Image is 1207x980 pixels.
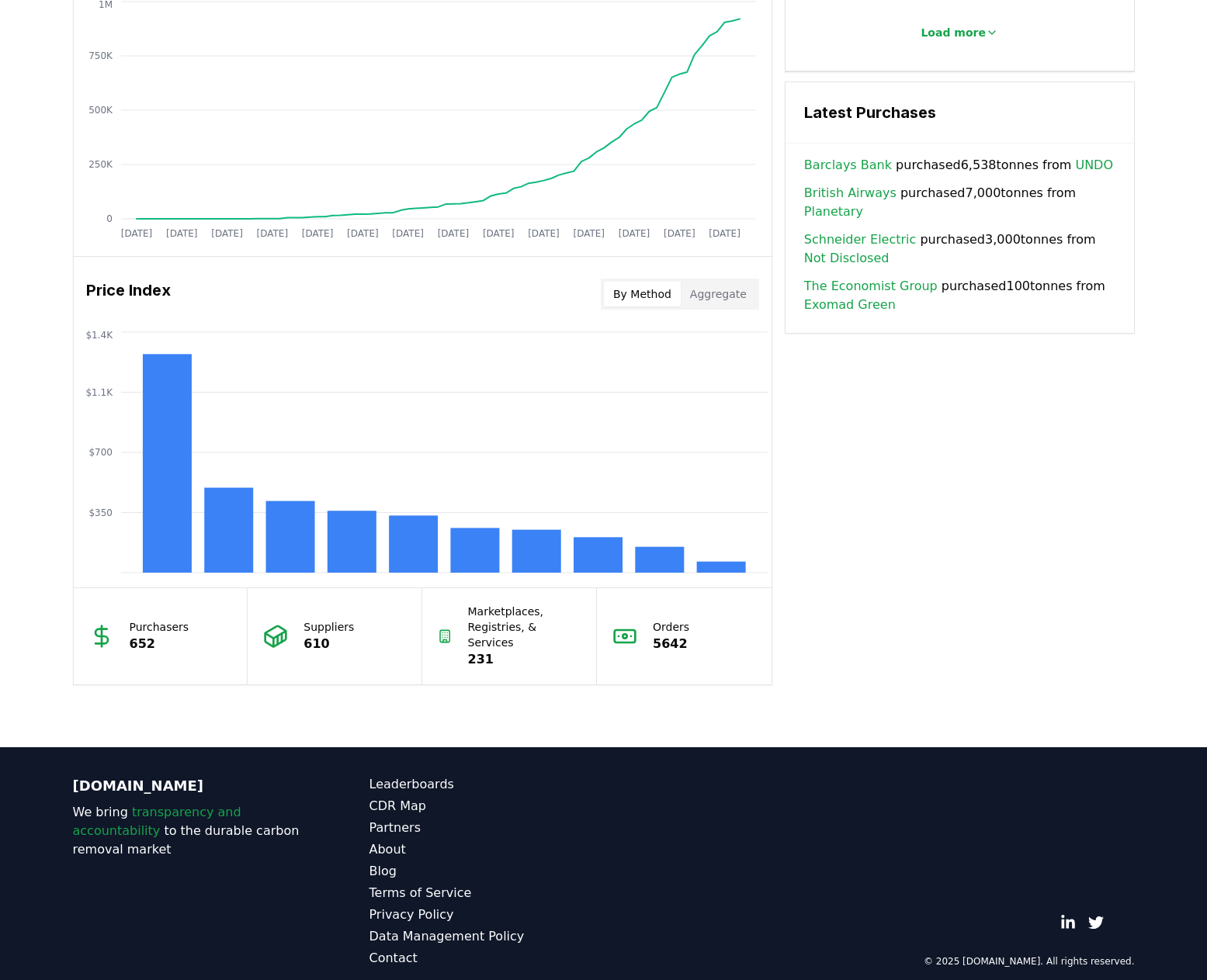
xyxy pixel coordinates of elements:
tspan: 500K [88,105,113,116]
a: Partners [369,819,604,837]
tspan: [DATE] [165,228,197,239]
a: Blog [369,862,604,881]
p: Load more [921,25,986,40]
h3: Latest Purchases [804,101,1115,124]
tspan: [DATE] [120,228,152,239]
span: purchased 6,538 tonnes from [804,156,1113,175]
a: Privacy Policy [369,906,604,924]
p: Suppliers [303,619,354,635]
a: CDR Map [369,797,604,816]
a: Exomad Green [804,296,896,314]
p: 652 [130,635,189,653]
a: Leaderboards [369,775,604,794]
tspan: [DATE] [664,228,695,239]
tspan: 0 [106,213,113,224]
span: purchased 100 tonnes from [804,277,1115,314]
button: Load more [908,17,1011,48]
a: About [369,840,604,859]
tspan: $1.1K [85,387,113,398]
a: Schneider Electric [804,230,916,249]
tspan: [DATE] [347,228,379,239]
h3: Price Index [86,279,171,310]
tspan: 250K [88,159,113,170]
p: 5642 [653,635,689,653]
tspan: [DATE] [709,228,741,239]
p: [DOMAIN_NAME] [73,775,307,797]
p: © 2025 [DOMAIN_NAME]. All rights reserved. [924,955,1135,968]
tspan: $350 [88,507,113,518]
tspan: 750K [88,50,113,61]
a: Contact [369,949,604,968]
span: purchased 7,000 tonnes from [804,184,1115,221]
tspan: $700 [88,447,113,458]
tspan: [DATE] [256,228,288,239]
span: transparency and accountability [73,805,241,838]
button: By Method [604,282,681,306]
a: The Economist Group [804,277,938,296]
tspan: $1.4K [85,330,113,341]
span: purchased 3,000 tonnes from [804,230,1115,268]
p: 610 [303,635,354,653]
a: British Airways [804,184,897,203]
tspan: [DATE] [482,228,514,239]
a: Twitter [1088,915,1104,930]
a: Data Management Policy [369,927,604,946]
a: UNDO [1075,156,1113,175]
p: Orders [653,619,689,635]
tspan: [DATE] [437,228,469,239]
button: Aggregate [681,282,756,306]
tspan: [DATE] [573,228,605,239]
tspan: [DATE] [528,228,560,239]
a: Not Disclosed [804,249,890,268]
p: Purchasers [130,619,189,635]
p: 231 [468,650,581,669]
a: Barclays Bank [804,156,892,175]
tspan: [DATE] [301,228,333,239]
p: We bring to the durable carbon removal market [73,803,307,859]
a: LinkedIn [1060,915,1076,930]
tspan: [DATE] [392,228,424,239]
a: Terms of Service [369,884,604,902]
tspan: [DATE] [211,228,243,239]
a: Planetary [804,203,863,221]
p: Marketplaces, Registries, & Services [468,604,581,650]
tspan: [DATE] [618,228,650,239]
